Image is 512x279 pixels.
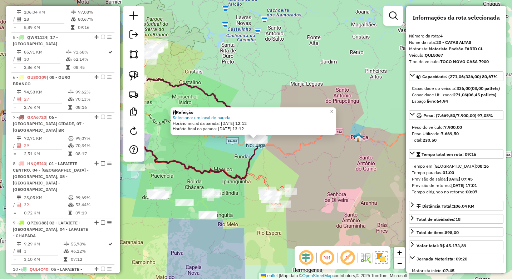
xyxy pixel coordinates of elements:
[412,137,501,143] div: Total:
[107,220,112,225] em: Opções
[447,176,473,182] strong: [DATE] 07:45
[13,115,84,133] span: 7 -
[13,75,70,86] span: | 08 - OURO BRANCO
[17,203,21,207] i: Total de Atividades
[409,59,503,65] div: Tipo do veículo:
[68,97,74,101] i: % de utilização da cubagem
[279,273,280,278] span: |
[453,92,467,97] strong: 271,06
[24,16,70,23] td: 18
[422,152,476,157] span: Tempo total em rota: 09:16
[457,86,471,91] strong: 336,00
[70,240,108,248] td: 55,78%
[477,163,489,169] strong: 08:16
[68,196,74,200] i: % de utilização do peso
[17,57,21,61] i: Total de Atividades
[360,252,371,263] img: Fluxo de ruas
[423,113,493,118] span: Peso: (7.669,50/7.900,00) 97,08%
[339,249,356,266] span: Exibir rótulo
[440,59,489,64] strong: TOCO NOVO CASA 7900
[409,149,503,159] a: Tempo total em rota: 09:16
[68,105,72,110] i: Tempo total em rota
[412,189,501,195] div: Tempo dirigindo no retorno:
[24,24,70,31] td: 5,89 KM
[409,46,503,52] div: Motorista:
[24,256,63,263] td: 3,10 KM
[71,17,76,21] i: % de utilização da cubagem
[425,52,443,58] strong: QUL5067
[13,150,16,157] td: =
[176,110,193,115] strong: Refeição
[101,35,105,39] em: Finalizar rota
[17,143,21,148] i: Total de Atividades
[68,143,74,148] i: % de utilização da cubagem
[107,161,112,166] em: Opções
[78,16,112,23] td: 80,67%
[409,254,503,263] a: Jornada Motorista: 09:20
[13,96,16,103] td: /
[440,33,443,39] strong: 4
[78,24,112,31] td: 09:16
[318,249,335,266] span: Ocultar NR
[75,194,111,201] td: 99,69%
[354,133,363,142] img: RESIDENTE PIRANGA
[394,258,405,269] a: Zoom out
[68,211,72,215] i: Tempo total em rota
[409,71,503,81] a: Capacidade: (271,06/336,00) 80,67%
[451,183,477,188] strong: [DATE] 17:01
[417,203,474,209] div: Distância Total:
[94,161,99,166] em: Alterar sequência das rotas
[259,273,409,279] div: Map data © contributors,© 2025 TomTom, Microsoft
[24,194,68,201] td: 23,05 KM
[173,115,230,120] a: Selecionar um local de parada
[64,257,67,262] i: Tempo total em rota
[68,90,74,94] i: % de utilização do peso
[127,9,141,25] a: Nova sessão e pesquisa
[101,220,105,225] em: Finalizar rota
[127,124,141,140] a: Reroteirizar Sessão
[24,135,68,142] td: 72,71 KM
[127,27,141,44] a: Exportar sessão
[409,39,503,46] div: Nome da rota:
[78,9,112,16] td: 97,08%
[13,248,16,255] td: /
[443,170,454,175] strong: 01:00
[24,56,66,63] td: 30
[417,243,466,249] div: Valor total:
[24,96,68,103] td: 27
[66,57,72,61] i: % de utilização da cubagem
[27,115,46,120] span: GXA6720
[375,251,388,264] img: Exibir/Ocultar setores
[417,229,459,236] div: Total de itens:
[24,209,68,217] td: 0,72 KM
[467,92,496,97] strong: (06,45 pallets)
[127,105,141,121] a: Criar modelo
[129,71,139,81] img: Selecionar atividades - laço
[13,1,83,6] span: 4 -
[397,248,402,257] span: +
[101,267,105,271] em: Finalizar rota
[64,249,69,253] i: % de utilização da cubagem
[75,209,111,217] td: 07:19
[443,268,454,273] strong: 07:45
[94,115,99,119] em: Alterar sequência das rotas
[30,267,48,272] span: QUL4C40
[73,56,108,63] td: 62,14%
[27,35,47,40] span: QWR1124
[64,242,69,246] i: % de utilização do peso
[13,220,88,238] span: | 02 - LAFAIETE - [GEOGRAPHIC_DATA], 04 - LAFAIETE - CHAPADA
[27,161,46,166] span: HNQ5I40
[412,131,501,137] div: Peso Utilizado:
[68,203,74,207] i: % de utilização da cubagem
[75,201,111,208] td: 53,44%
[24,88,68,96] td: 74,58 KM
[412,268,501,274] div: Motorista início:
[94,267,99,271] em: Alterar sequência das rotas
[13,35,58,46] span: 5 -
[173,121,334,126] div: Horário inicial da parada: [DATE] 12:12
[429,46,483,51] strong: Motorista Padrão FARID CL
[13,201,16,208] td: /
[108,242,113,246] i: Rota otimizada
[75,142,111,149] td: 70,34%
[441,131,459,136] strong: 7.669,50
